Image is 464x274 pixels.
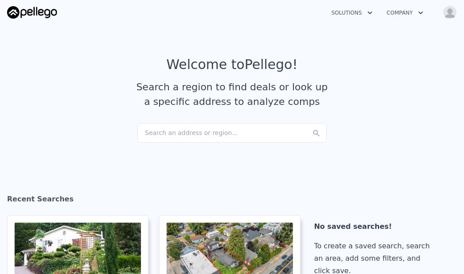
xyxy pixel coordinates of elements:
[7,187,457,215] div: Recent Searches
[443,5,457,19] img: avatar
[137,123,327,143] div: Search an address or region...
[167,57,298,73] div: Welcome to Pellego !
[7,6,57,19] img: Pellego
[324,5,380,21] button: Solutions
[133,80,331,109] div: Search a region to find deals or look up a specific address to analyze comps
[314,220,441,233] div: No saved searches!
[380,5,430,21] button: Company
